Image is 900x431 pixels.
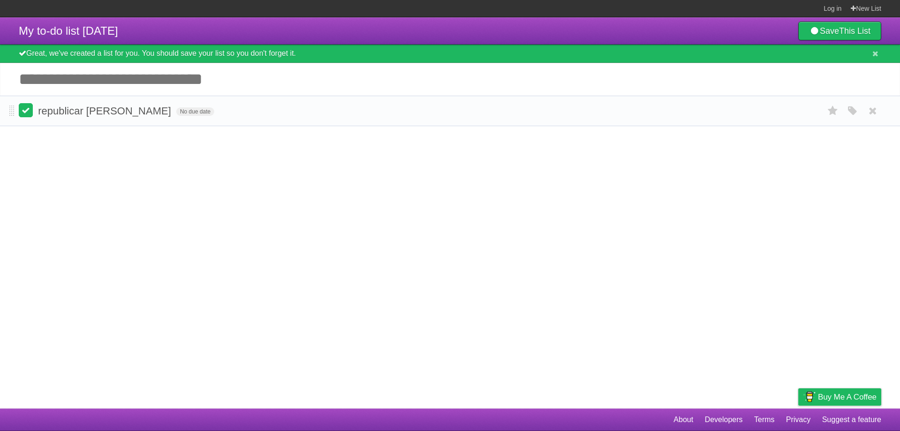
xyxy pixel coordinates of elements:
span: republicar [PERSON_NAME] [38,105,173,117]
span: No due date [176,107,214,116]
a: Privacy [786,411,810,429]
a: About [674,411,693,429]
span: Buy me a coffee [818,389,877,405]
img: Buy me a coffee [803,389,816,405]
label: Star task [824,103,842,119]
b: This List [839,26,870,36]
a: Terms [754,411,775,429]
a: SaveThis List [798,22,881,40]
span: My to-do list [DATE] [19,24,118,37]
a: Buy me a coffee [798,388,881,406]
a: Developers [705,411,742,429]
label: Done [19,103,33,117]
a: Suggest a feature [822,411,881,429]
